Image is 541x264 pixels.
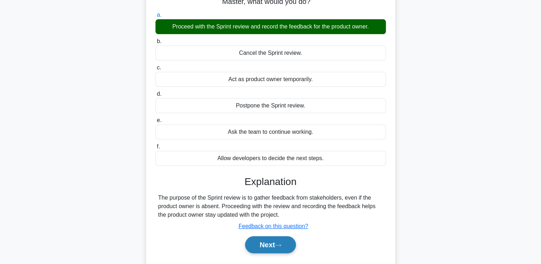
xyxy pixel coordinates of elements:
div: Allow developers to decide the next steps. [155,151,386,166]
h3: Explanation [160,176,382,188]
div: The purpose of the Sprint review is to gather feedback from stakeholders, even if the product own... [158,194,383,219]
div: Ask the team to continue working. [155,125,386,139]
div: Act as product owner temporarily. [155,72,386,87]
span: a. [157,12,161,18]
span: b. [157,38,161,44]
div: Cancel the Sprint review. [155,46,386,60]
span: f. [157,143,160,149]
span: e. [157,117,161,123]
div: Postpone the Sprint review. [155,98,386,113]
a: Feedback on this question? [239,223,308,229]
span: c. [157,64,161,70]
button: Next [245,236,296,253]
span: d. [157,91,161,97]
div: Proceed with the Sprint review and record the feedback for the product owner. [155,19,386,34]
